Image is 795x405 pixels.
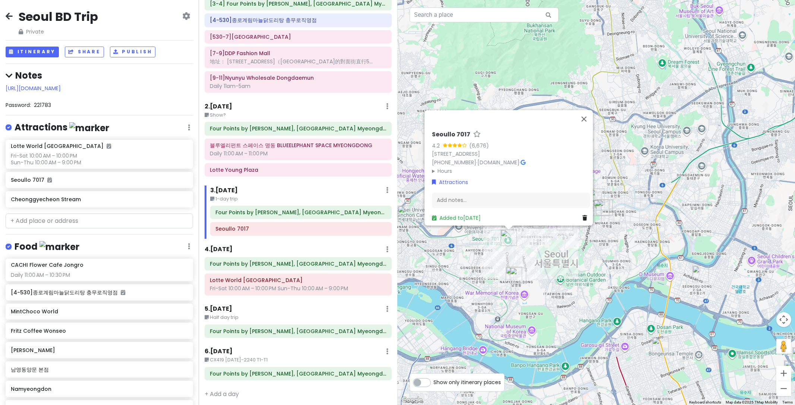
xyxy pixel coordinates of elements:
a: + Add a day [205,390,239,398]
h6: Fritz Coffee Wonseo [11,328,187,334]
h6: Lotte World [GEOGRAPHIC_DATA] [11,143,111,149]
div: [9-11]Nyunyu Wholesale Dongdaemun [596,199,613,216]
h6: Four Points by Sheraton Josun, Seoul Myeongdong [215,209,387,216]
h4: Notes [6,70,193,81]
h6: [3-4] Four Points by Sheraton Josun, Seoul Myeongdong [210,0,387,7]
h6: Lotte World Magic Island [210,277,387,284]
div: · · [432,131,590,175]
div: Gebang Sikdang Seongsu [693,266,709,282]
div: Fri-Sat 10:00 AM – 10:00 PM Sun-Thu 10:00 AM – 9:00 PM [210,285,387,292]
h6: Seoullo 7017 [215,225,387,232]
button: Drag Pegman onto the map to open Street View [776,339,791,354]
button: Itinerary [6,47,59,57]
div: Balkaymak [385,237,402,253]
span: Private [19,28,98,36]
div: 地址： [STREET_ADDRESS]（[GEOGRAPHIC_DATA]的對面街直行5... [210,58,387,65]
div: Daily 11am-5am [210,83,387,89]
i: Google Maps [521,160,526,165]
h6: [7-9]DDP Fashion Mall [210,50,387,57]
a: Delete place [583,214,590,222]
h6: Lotte Young Plaza [210,167,387,173]
div: Seoullo 7017 [501,230,517,246]
span: Show only itinerary places [434,378,501,386]
div: Fri-Sat 10:00 AM – 10:00 PM Sun-Thu 10:00 AM – 9:00 PM [11,152,187,166]
img: marker [40,241,79,253]
h6: 3 . [DATE] [210,187,238,194]
button: Keyboard shortcuts [689,400,721,405]
h6: CACHI Flower Cafe Jongro [11,262,83,268]
small: Half day trip [205,314,391,321]
div: Namyeongdon [510,268,526,284]
button: Publish [110,47,156,57]
h6: [4-530]종로계림마늘닭도리탕 충무로직영점 [210,17,387,23]
i: Added to itinerary [47,177,52,183]
h4: Food [15,241,79,253]
h4: Attractions [15,121,109,134]
h6: [4-530]종로계림마늘닭도리탕 충무로직영점 [11,289,187,296]
a: [DOMAIN_NAME] [477,159,520,166]
summary: Hours [432,167,590,175]
h6: Seoullo 7017 [11,177,187,183]
h6: Four Points by Sheraton Josun, Seoul Myeongdong [210,125,387,132]
div: Siso [585,192,602,208]
button: Zoom in [776,366,791,381]
a: Open this area in Google Maps (opens a new window) [400,395,424,405]
span: Map data ©2025 TMap Mobility [726,400,778,404]
div: Daily 11:00 AM – 11:00 PM [210,150,387,157]
h6: 5 . [DATE] [205,305,232,313]
button: Map camera controls [776,312,791,327]
h6: MintChoco World [11,308,187,315]
button: Close [575,110,593,128]
div: 남영동양문 본점 [506,267,522,283]
div: (6,676) [469,142,489,150]
i: Added to itinerary [107,143,111,149]
h6: [9-11]Nyunyu Wholesale Dongdaemun [210,75,387,81]
div: 4.2 [432,142,443,150]
div: [7-9]DDP Fashion Mall [593,200,610,216]
div: 블루엘리펀트 명동 쇼룸 BLUEELEPHANT MYEONGDONG SHOWROOM [532,212,549,228]
h6: Seoullo 7017 [432,131,470,139]
div: Jeonggeurida [588,189,605,205]
input: + Add place or address [6,213,193,228]
h6: [PERSON_NAME] [11,347,187,354]
h6: 2 . [DATE] [205,103,232,111]
small: 1-day trip [210,195,391,203]
a: Attractions [432,178,468,186]
h6: 남영동양문 본점 [11,366,187,373]
h6: 블루엘리펀트 스페이스 명동 BLUEELEPHANT SPACE MYEONGDONG [210,142,387,149]
h6: Four Points by Sheraton Josun, Seoul Myeongdong [210,260,387,267]
small: Show? [205,111,391,119]
div: Daily 11:00 AM – 10:30 PM [11,272,187,278]
i: Added to itinerary [121,290,125,295]
span: Password: 221783 [6,85,61,109]
div: Gebangsikdang [652,337,669,354]
small: CX419 [DATE]-2240 T1-T1 [205,356,391,364]
h6: 4 . [DATE] [205,246,233,253]
h6: 6 . [DATE] [205,348,233,355]
div: [4-530]종로계림마늘닭도리탕 충무로직영점 [557,214,573,230]
div: Lotte Young Plaza [528,212,544,228]
img: Google [400,395,424,405]
a: Added to[DATE] [432,214,481,222]
h6: Four Points by Sheraton Josun, Seoul Myeongdong [210,370,387,377]
a: [STREET_ADDRESS] [432,150,480,158]
h6: Four Points by Sheraton Josun, Seoul Myeongdong [210,328,387,335]
button: Zoom out [776,381,791,396]
h6: [530-7]Apm Place Shopping Centre [210,34,387,40]
a: [URL][DOMAIN_NAME] [6,85,61,92]
h2: Seoul BD Trip [19,9,98,25]
a: [PHONE_NUMBER] [432,159,476,166]
div: [530-7]Apm Place Shopping Centre [585,206,602,222]
h6: Namyeongdon [11,386,187,392]
div: MintChoco World [398,206,414,222]
button: Share [65,47,104,57]
a: Terms (opens in new tab) [782,400,793,404]
div: Add notes... [432,193,590,208]
input: Search a place [410,7,559,22]
a: Star place [473,131,481,139]
h6: Cheonggyecheon Stream [11,196,187,203]
img: marker [69,122,109,134]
